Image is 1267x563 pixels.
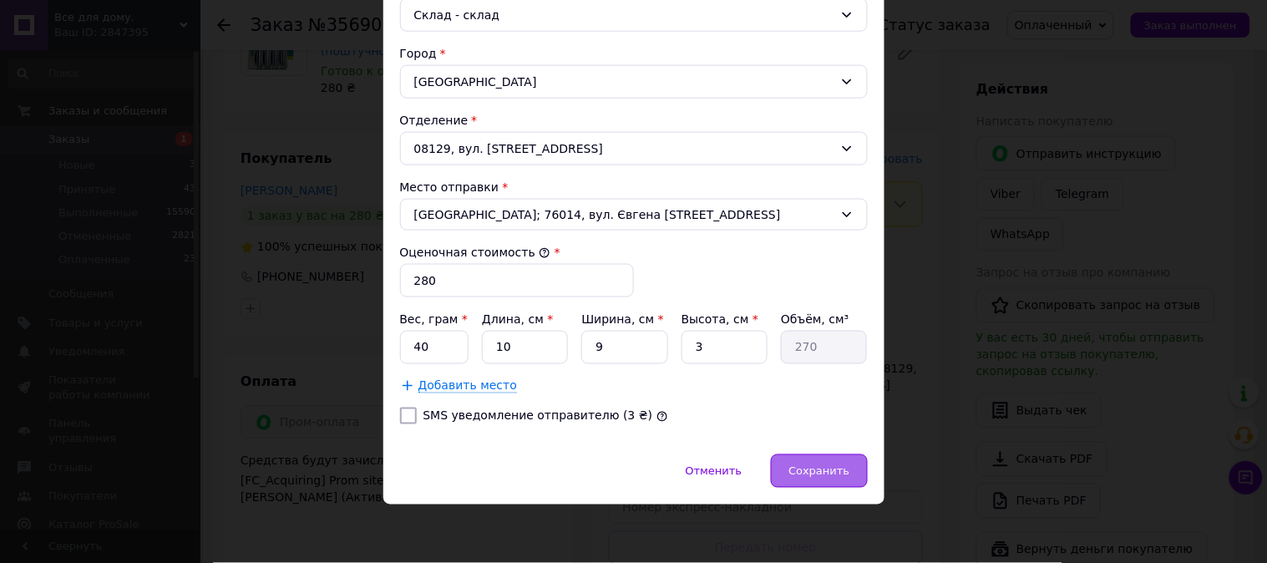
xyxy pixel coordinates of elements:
[682,312,758,326] label: Высота, см
[423,409,653,423] label: SMS уведомление отправителю (3 ₴)
[781,311,867,327] div: Объём, см³
[400,112,868,129] div: Отделение
[400,179,868,195] div: Место отправки
[414,206,834,223] span: [GEOGRAPHIC_DATA]; 76014, вул. Євгена [STREET_ADDRESS]
[400,312,469,326] label: Вес, грам
[581,312,663,326] label: Ширина, см
[418,379,518,393] span: Добавить место
[788,465,849,478] span: Сохранить
[686,465,742,478] span: Отменить
[400,45,868,62] div: Город
[414,6,834,24] div: Склад - склад
[400,65,868,99] div: [GEOGRAPHIC_DATA]
[400,132,868,165] div: 08129, вул. [STREET_ADDRESS]
[400,246,551,259] label: Оценочная стоимость
[482,312,553,326] label: Длина, см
